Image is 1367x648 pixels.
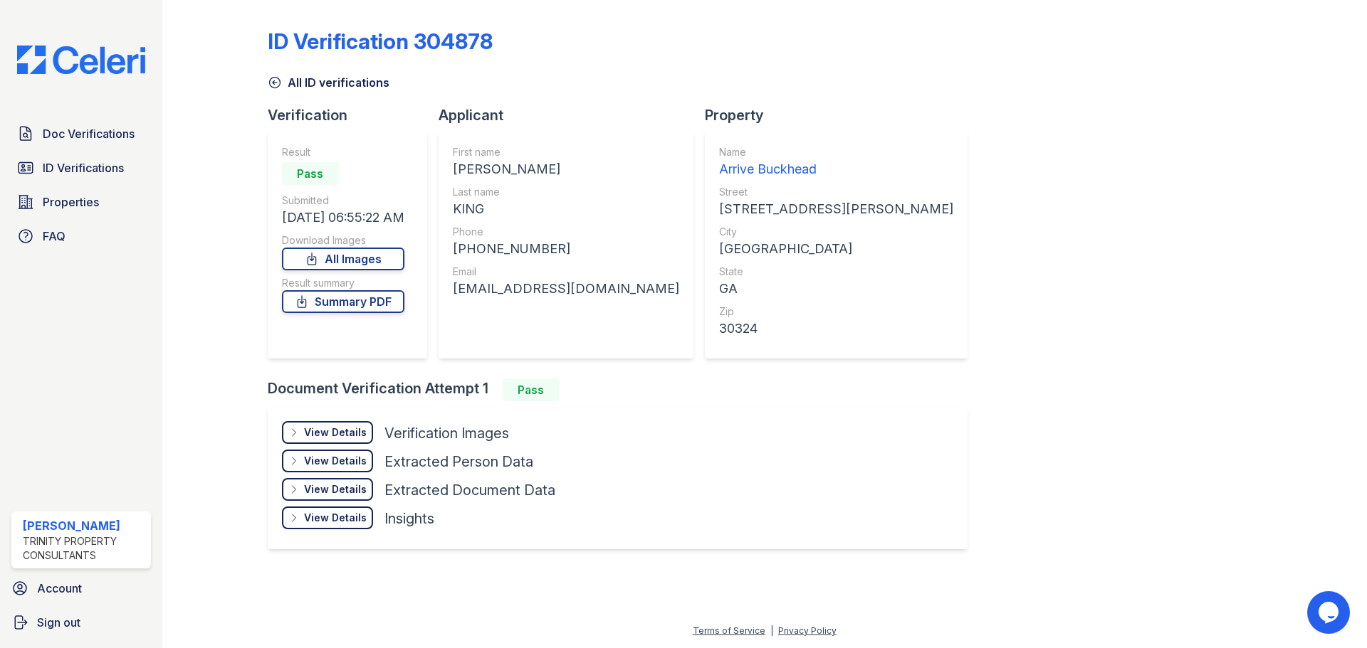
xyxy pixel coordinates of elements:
a: Summary PDF [282,290,404,313]
div: [DATE] 06:55:22 AM [282,208,404,228]
a: Privacy Policy [778,625,837,636]
div: Last name [453,185,679,199]
div: Name [719,145,953,159]
div: Applicant [439,105,705,125]
span: FAQ [43,228,66,245]
a: Terms of Service [693,625,765,636]
a: Doc Verifications [11,119,151,148]
div: First name [453,145,679,159]
div: Download Images [282,233,404,248]
div: City [719,225,953,239]
div: Zip [719,304,953,319]
a: Properties [11,188,151,216]
a: All ID verifications [268,74,389,91]
div: Verification [268,105,439,125]
div: Phone [453,225,679,239]
div: Street [719,185,953,199]
a: All Images [282,248,404,270]
div: View Details [304,482,367,496]
div: | [770,625,773,636]
span: Doc Verifications [43,125,135,142]
div: [EMAIL_ADDRESS][DOMAIN_NAME] [453,279,679,299]
div: KING [453,199,679,219]
a: ID Verifications [11,154,151,182]
div: Result summary [282,276,404,290]
div: Insights [384,509,434,529]
div: Email [453,265,679,279]
iframe: chat widget [1307,591,1353,634]
div: State [719,265,953,279]
img: CE_Logo_Blue-a8612792a0a2168367f1c8372b55b34899dd931a85d93a1a3d3e32e68fde9ad4.png [6,46,157,74]
a: Name Arrive Buckhead [719,145,953,179]
div: [STREET_ADDRESS][PERSON_NAME] [719,199,953,219]
div: GA [719,279,953,299]
div: View Details [304,425,367,440]
span: Sign out [37,614,80,631]
div: View Details [304,454,367,468]
div: Extracted Person Data [384,452,533,472]
div: Extracted Document Data [384,480,555,500]
div: [PERSON_NAME] [23,517,145,534]
div: Pass [503,378,560,401]
div: Result [282,145,404,159]
a: Account [6,574,157,602]
div: View Details [304,511,367,525]
span: Properties [43,193,99,211]
a: Sign out [6,608,157,637]
div: Arrive Buckhead [719,159,953,179]
div: [PHONE_NUMBER] [453,239,679,259]
div: Submitted [282,193,404,208]
div: Property [705,105,979,125]
div: [GEOGRAPHIC_DATA] [719,239,953,259]
div: 30324 [719,319,953,339]
div: Trinity Property Consultants [23,534,145,563]
div: ID Verification 304878 [268,28,493,54]
div: [PERSON_NAME] [453,159,679,179]
span: ID Verifications [43,159,124,176]
span: Account [37,580,82,597]
div: Verification Images [384,423,509,443]
a: FAQ [11,222,151,250]
div: Pass [282,162,339,185]
div: Document Verification Attempt 1 [268,378,979,401]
